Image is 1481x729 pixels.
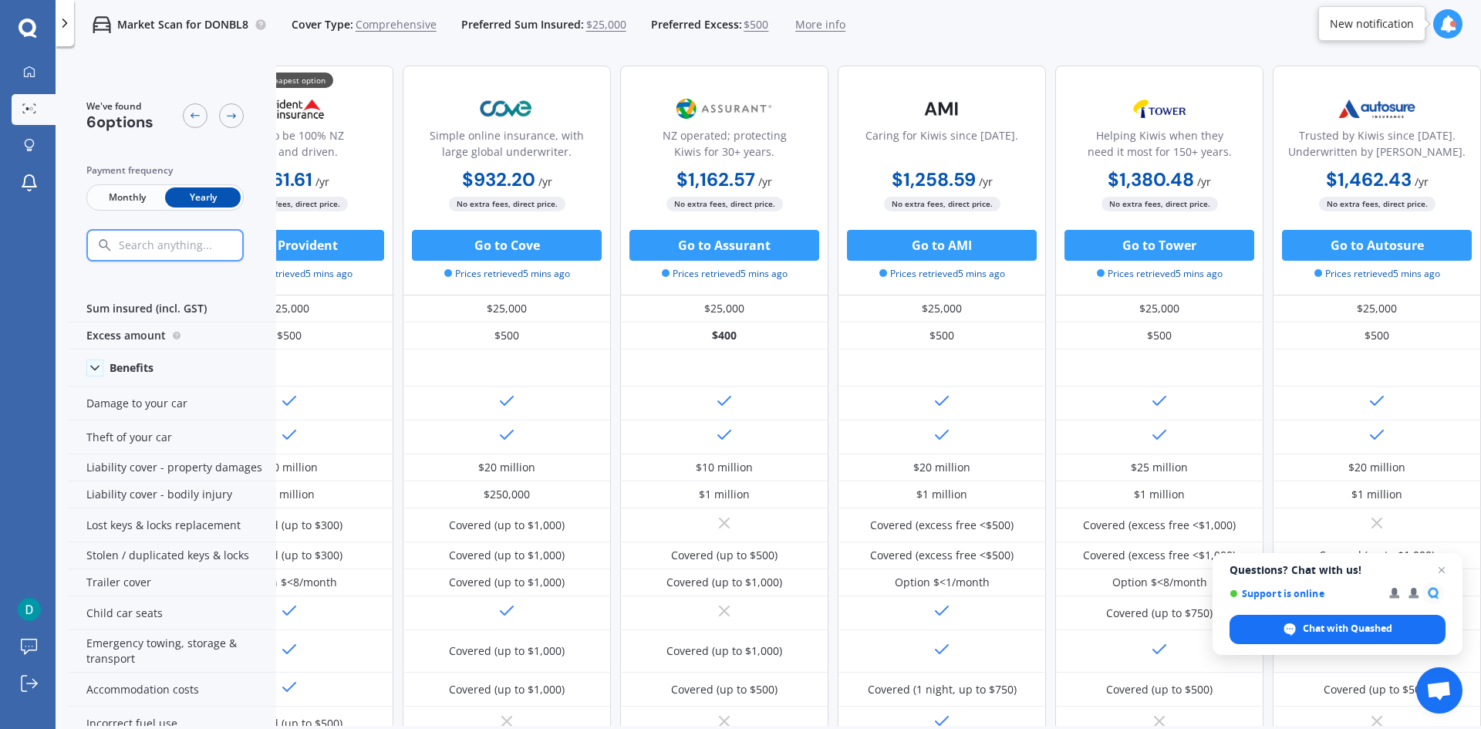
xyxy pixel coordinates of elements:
[227,267,353,281] span: Prices retrieved 5 mins ago
[165,187,241,208] span: Yearly
[456,89,558,128] img: Cove.webp
[1326,89,1428,128] img: Autosure.webp
[403,322,611,349] div: $500
[315,174,329,189] span: / yr
[1348,460,1405,475] div: $20 million
[870,548,1014,563] div: Covered (excess free <$500)
[117,17,248,32] p: Market Scan for DONBL8
[416,127,598,166] div: Simple online insurance, with large global underwriter.
[86,100,153,113] span: We've found
[1055,322,1263,349] div: $500
[185,295,393,322] div: $25,000
[1319,548,1435,563] div: Covered (up to $1,000)
[449,643,565,659] div: Covered (up to $1,000)
[245,73,333,88] div: 💰 Cheapest option
[662,267,788,281] span: Prices retrieved 5 mins ago
[238,89,340,128] img: Provident.png
[1416,667,1462,714] div: Open chat
[1282,230,1472,261] button: Go to Autosure
[403,295,611,322] div: $25,000
[1432,561,1451,579] span: Close chat
[1286,127,1468,166] div: Trusted by Kiwis since [DATE]. Underwritten by [PERSON_NAME].
[586,17,626,32] span: $25,000
[744,17,768,32] span: $500
[1106,682,1213,697] div: Covered (up to $500)
[916,487,967,502] div: $1 million
[1314,267,1440,281] span: Prices retrieved 5 mins ago
[1108,167,1194,191] b: $1,380.48
[891,89,993,128] img: AMI-text-1.webp
[1106,606,1213,621] div: Covered (up to $750)
[68,386,276,420] div: Damage to your car
[198,127,380,166] div: Proud to be 100% NZ owned and driven.
[1101,197,1218,211] span: No extra fees, direct price.
[879,267,1005,281] span: Prices retrieved 5 mins ago
[671,548,778,563] div: Covered (up to $500)
[913,460,970,475] div: $20 million
[242,575,337,590] div: Option $<8/month
[484,487,530,502] div: $250,000
[1083,518,1236,533] div: Covered (excess free <$1,000)
[478,460,535,475] div: $20 million
[1230,615,1446,644] div: Chat with Quashed
[865,127,1018,166] div: Caring for Kiwis since [DATE].
[1351,487,1402,502] div: $1 million
[676,167,755,191] b: $1,162.57
[673,89,775,128] img: Assurant.png
[1273,295,1481,322] div: $25,000
[356,17,437,32] span: Comprehensive
[449,548,565,563] div: Covered (up to $1,000)
[68,630,276,673] div: Emergency towing, storage & transport
[250,167,312,191] b: $761.61
[870,518,1014,533] div: Covered (excess free <$500)
[461,17,584,32] span: Preferred Sum Insured:
[264,487,315,502] div: $1 million
[68,420,276,454] div: Theft of your car
[86,112,153,132] span: 6 options
[1055,295,1263,322] div: $25,000
[1230,588,1378,599] span: Support is online
[68,508,276,542] div: Lost keys & locks replacement
[620,295,828,322] div: $25,000
[892,167,976,191] b: $1,258.59
[699,487,750,502] div: $1 million
[758,174,772,189] span: / yr
[1324,682,1430,697] div: Covered (up to $500)
[89,187,165,208] span: Monthly
[68,295,276,322] div: Sum insured (incl. GST)
[110,361,153,375] div: Benefits
[666,575,782,590] div: Covered (up to $1,000)
[1415,174,1429,189] span: / yr
[651,17,742,32] span: Preferred Excess:
[68,542,276,569] div: Stolen / duplicated keys & locks
[93,15,111,34] img: car.f15378c7a67c060ca3f3.svg
[449,682,565,697] div: Covered (up to $1,000)
[449,197,565,211] span: No extra fees, direct price.
[666,643,782,659] div: Covered (up to $1,000)
[449,518,565,533] div: Covered (up to $1,000)
[1197,174,1211,189] span: / yr
[838,295,1046,322] div: $25,000
[1230,564,1446,576] span: Questions? Chat with us!
[979,174,993,189] span: / yr
[412,230,602,261] button: Go to Cove
[1134,487,1185,502] div: $1 million
[68,481,276,508] div: Liability cover - bodily injury
[1303,622,1392,636] span: Chat with Quashed
[18,598,41,621] img: ACg8ocK_RHW7JfvZTy3uMJ4Q9GcARy3fk1171LwvnK1jUhK92s1VLQ=s96-c
[261,460,318,475] div: $10 million
[68,596,276,630] div: Child car seats
[1131,460,1188,475] div: $25 million
[1319,197,1435,211] span: No extra fees, direct price.
[68,569,276,596] div: Trailer cover
[462,167,535,191] b: $932.20
[838,322,1046,349] div: $500
[86,163,244,178] div: Payment frequency
[629,230,819,261] button: Go to Assurant
[236,548,342,563] div: Covered (up to $300)
[1330,16,1414,32] div: New notification
[117,238,275,252] input: Search anything...
[795,17,845,32] span: More info
[185,322,393,349] div: $500
[68,322,276,349] div: Excess amount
